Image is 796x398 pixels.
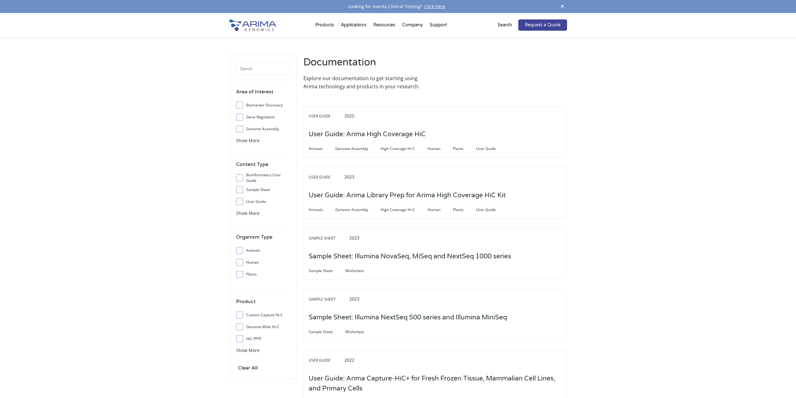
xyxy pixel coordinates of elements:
[236,101,290,110] label: Biomarker Discovery
[309,296,348,303] span: Sample Sheet
[381,145,428,152] span: High Coverage Hi-C
[344,113,354,119] span: 2025
[236,88,290,101] h4: Area of Interest
[309,206,335,214] span: Animals
[309,328,345,336] span: Sample Sheet
[236,246,290,255] label: Animals
[498,21,512,29] p: Search
[453,206,476,214] span: Plants
[453,145,476,152] span: Plants
[229,3,567,11] div: Looking for Aventa Clinical Testing?
[309,267,345,275] span: Sample Sheet
[236,334,290,344] label: HiC FFPE
[236,185,290,194] label: Sample Sheet
[309,173,343,181] span: User Guide
[309,314,507,321] a: Sample Sheet: Illumina NextSeq 500 series and Illumina MiniSeq
[309,125,426,144] h3: User Guide: Arima High Coverage HiC
[236,112,290,122] label: Gene Regulation
[349,235,359,241] span: 2023
[309,253,511,260] a: Sample Sheet: Illumina NovaSeq, MiSeq and NextSeq 1000 series
[344,174,354,180] span: 2023
[229,19,276,31] img: Arima-Genomics-logo
[422,3,448,9] a: Click Here
[236,364,260,372] input: Clear All
[303,74,432,90] p: Explore our documentation to get starting using Arima technology and products in your research.
[236,137,260,143] span: Show More
[476,145,508,152] span: User Guide
[309,235,348,242] span: Sample Sheet
[345,267,377,275] span: Worksheet
[518,19,567,31] a: Request a Quote
[309,247,511,266] h3: Sample Sheet: Illumina NovaSeq, MiSeq and NextSeq 1000 series
[236,62,290,75] input: Search
[303,55,432,74] h2: Documentation
[236,297,290,310] h4: Product
[428,206,453,214] span: Human
[381,206,428,214] span: High Coverage Hi-C
[335,206,381,214] span: Genome Assembly
[335,145,381,152] span: Genome Assembly
[309,112,343,120] span: User Guide
[309,385,561,392] a: User Guide: Arima Capture-HiC+ for Fresh Frozen Tissue, Mammalian Cell Lines, and Primary Cells
[236,197,290,206] label: User Guide
[349,296,359,302] span: 2023
[345,328,377,336] span: Worksheet
[236,310,290,320] label: Custom Capture Hi-C
[236,258,290,267] label: Human
[309,357,343,364] span: User Guide
[309,308,507,327] h3: Sample Sheet: Illumina NextSeq 500 series and Illumina MiniSeq
[476,206,508,214] span: User Guide
[236,322,290,332] label: Genome-Wide Hi-C
[236,270,290,279] label: Plants
[309,192,506,199] a: User Guide: Arima Library Prep for Arima High Coverage HiC Kit
[236,160,290,173] h4: Content Type
[236,124,290,134] label: Genome Assembly
[428,145,453,152] span: Human
[309,131,426,138] a: User Guide: Arima High Coverage HiC
[309,145,335,152] span: Animals
[309,186,506,205] h3: User Guide: Arima Library Prep for Arima High Coverage HiC Kit
[344,357,354,363] span: 2022
[236,233,290,246] h4: Organism Type
[236,173,290,183] label: Bioinformatics User Guide
[236,210,260,216] span: Show More
[236,347,260,353] span: Show More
